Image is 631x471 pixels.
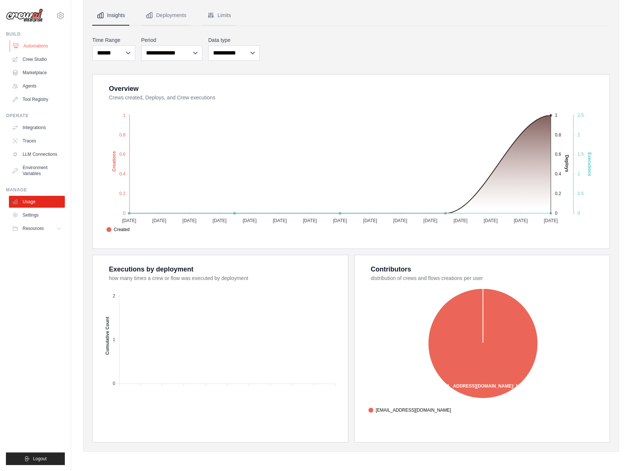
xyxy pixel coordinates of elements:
[544,218,558,223] tspan: [DATE]
[182,218,196,223] tspan: [DATE]
[119,132,126,138] tspan: 0.8
[92,6,129,26] button: Insights
[208,36,260,44] label: Data type
[6,31,65,37] div: Build
[484,218,498,223] tspan: [DATE]
[578,191,584,196] tspan: 0.5
[578,113,584,118] tspan: 2.5
[119,191,126,196] tspan: 0.2
[9,162,65,179] a: Environment Variables
[119,171,126,177] tspan: 0.4
[109,83,139,94] div: Overview
[578,171,580,177] tspan: 1
[109,274,339,282] dt: how many times a crew or flow was executed by deployment
[424,218,438,223] tspan: [DATE]
[368,407,451,414] span: [EMAIL_ADDRESS][DOMAIN_NAME]
[23,225,44,231] span: Resources
[123,211,126,216] tspan: 0
[9,80,65,92] a: Agents
[92,36,135,44] label: Time Range
[113,337,115,342] tspan: 1
[303,218,317,223] tspan: [DATE]
[9,122,65,134] a: Integrations
[243,218,257,223] tspan: [DATE]
[393,218,407,223] tspan: [DATE]
[9,53,65,65] a: Crew Studio
[9,209,65,221] a: Settings
[333,218,347,223] tspan: [DATE]
[109,264,193,274] div: Executions by deployment
[363,218,377,223] tspan: [DATE]
[119,152,126,157] tspan: 0.6
[555,152,561,157] tspan: 0.6
[514,218,528,223] tspan: [DATE]
[555,191,561,196] tspan: 0.2
[6,452,65,465] button: Logout
[92,6,610,26] nav: Tabs
[141,36,202,44] label: Period
[122,218,136,223] tspan: [DATE]
[555,113,558,118] tspan: 1
[6,187,65,193] div: Manage
[9,196,65,208] a: Usage
[33,456,47,462] span: Logout
[109,94,601,101] dt: Crews created, Deploys, and Crew executions
[113,381,115,386] tspan: 0
[9,67,65,79] a: Marketplace
[555,171,561,177] tspan: 0.4
[578,211,580,216] tspan: 0
[371,264,411,274] div: Contributors
[141,6,191,26] button: Deployments
[152,218,166,223] tspan: [DATE]
[203,6,236,26] button: Limits
[113,293,115,299] tspan: 2
[9,93,65,105] a: Tool Registry
[10,40,66,52] a: Automations
[9,223,65,234] button: Resources
[9,148,65,160] a: LLM Connections
[371,274,601,282] dt: distribution of crews and flows creations per user
[273,218,287,223] tspan: [DATE]
[105,317,110,355] text: Cumulative Count
[6,9,43,23] img: Logo
[587,152,592,176] text: Executions
[564,155,569,172] text: Deploys
[123,113,126,118] tspan: 1
[555,132,561,138] tspan: 0.8
[9,135,65,147] a: Traces
[578,132,580,138] tspan: 2
[454,218,468,223] tspan: [DATE]
[578,152,584,157] tspan: 1.5
[112,151,117,172] text: Creations
[555,211,558,216] tspan: 0
[106,226,130,233] span: Created
[6,113,65,119] div: Operate
[213,218,227,223] tspan: [DATE]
